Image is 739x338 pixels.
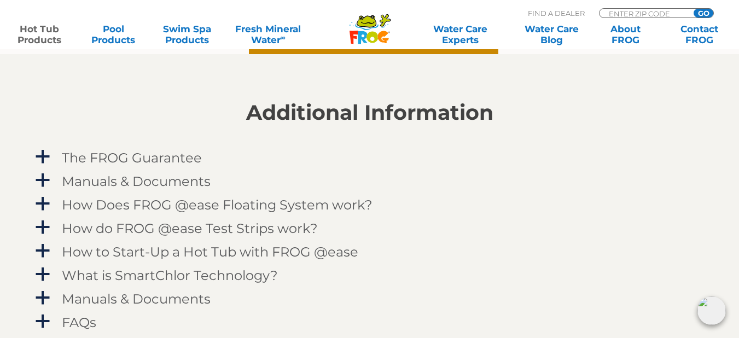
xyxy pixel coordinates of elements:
sup: ∞ [281,33,286,42]
a: a Manuals & Documents [33,171,706,191]
a: ContactFROG [671,24,728,45]
h4: How Does FROG @ease Floating System work? [62,197,373,212]
h4: FAQs [62,315,96,330]
input: Zip Code Form [608,9,682,18]
a: a The FROG Guarantee [33,148,706,168]
a: a How do FROG @ease Test Strips work? [33,218,706,238]
a: Water CareExperts [414,24,507,45]
span: a [34,266,51,283]
span: a [34,172,51,189]
span: a [34,149,51,165]
a: Hot TubProducts [11,24,68,45]
input: GO [694,9,713,18]
a: Fresh MineralWater∞ [232,24,304,45]
h4: How to Start-Up a Hot Tub with FROG @ease [62,244,358,259]
h4: Manuals & Documents [62,292,211,306]
a: Swim SpaProducts [159,24,216,45]
a: PoolProducts [85,24,142,45]
p: Find A Dealer [528,8,585,18]
span: a [34,196,51,212]
span: a [34,313,51,330]
span: a [34,219,51,236]
a: a FAQs [33,312,706,333]
h4: Manuals & Documents [62,174,211,189]
h4: The FROG Guarantee [62,150,202,165]
a: a How Does FROG @ease Floating System work? [33,195,706,215]
img: openIcon [697,296,726,325]
span: a [34,243,51,259]
a: a Manuals & Documents [33,289,706,309]
a: AboutFROG [597,24,654,45]
h4: What is SmartChlor Technology? [62,268,278,283]
a: Water CareBlog [523,24,580,45]
h2: Additional Information [33,101,706,125]
span: a [34,290,51,306]
a: a How to Start-Up a Hot Tub with FROG @ease [33,242,706,262]
a: a What is SmartChlor Technology? [33,265,706,285]
h4: How do FROG @ease Test Strips work? [62,221,318,236]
